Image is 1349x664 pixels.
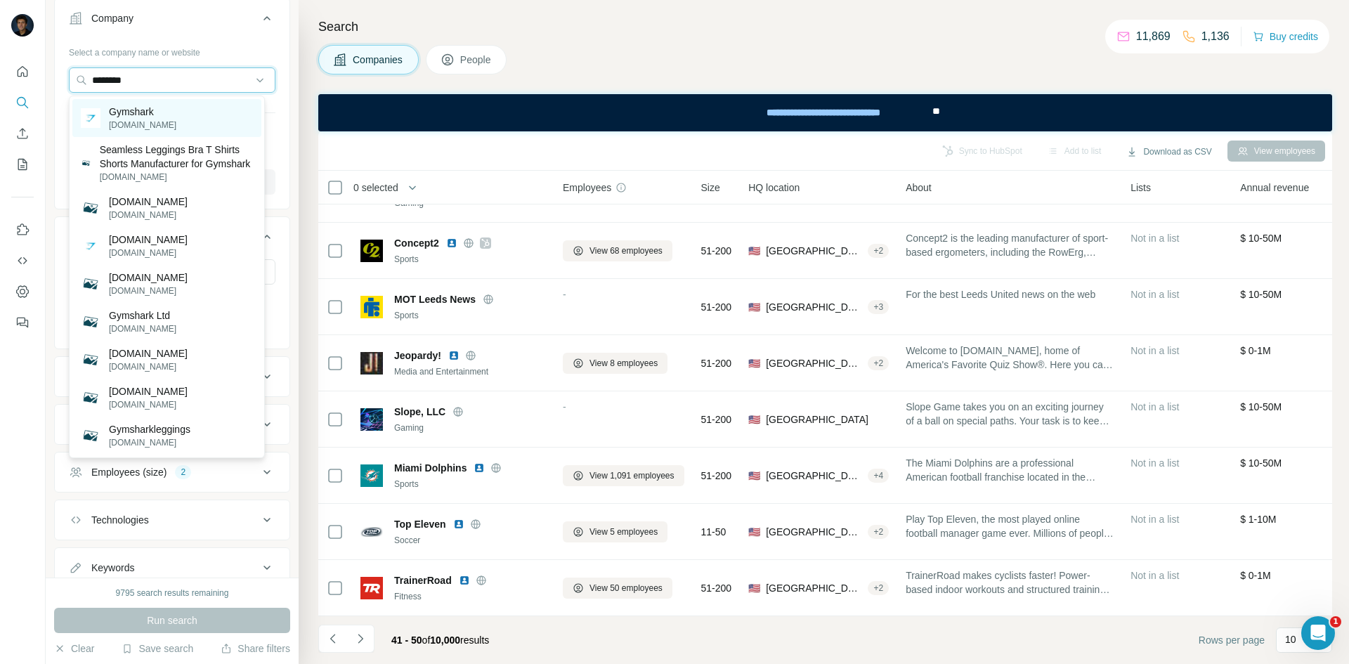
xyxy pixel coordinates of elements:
[360,464,383,487] img: Logo of Miami Dolphins
[1201,28,1230,45] p: 1,136
[100,143,253,171] p: Seamless Leggings Bra T Shirts Shorts Manufacturer for Gymshark
[81,108,100,128] img: Gymshark
[109,271,188,285] p: [DOMAIN_NAME]
[748,244,760,258] span: 🇺🇸
[346,625,374,653] button: Navigate to next page
[868,301,889,313] div: + 3
[748,356,760,370] span: 🇺🇸
[55,360,289,393] button: HQ location1
[766,581,862,595] span: [GEOGRAPHIC_DATA], [US_STATE]
[563,465,684,486] button: View 1,091 employees
[906,181,932,195] span: About
[91,11,133,25] div: Company
[748,581,760,595] span: 🇺🇸
[353,181,398,195] span: 0 selected
[109,247,188,259] p: [DOMAIN_NAME]
[81,198,100,218] img: gymshark.at
[109,119,176,131] p: [DOMAIN_NAME]
[589,526,658,538] span: View 5 employees
[766,412,868,427] span: [GEOGRAPHIC_DATA]
[318,94,1332,131] iframe: Banner
[109,105,176,119] p: Gymshark
[701,356,732,370] span: 51-200
[81,274,100,294] img: gymshark.de
[394,517,446,531] span: Top Eleven
[766,525,862,539] span: [GEOGRAPHIC_DATA], [GEOGRAPHIC_DATA]
[394,349,441,363] span: Jeopardy!
[109,422,190,436] p: Gymsharkleggings
[589,357,658,370] span: View 8 employees
[868,526,889,538] div: + 2
[1240,289,1282,300] span: $ 10-50M
[1301,616,1335,650] iframe: Intercom live chat
[701,469,732,483] span: 51-200
[766,469,862,483] span: [GEOGRAPHIC_DATA], [GEOGRAPHIC_DATA]
[11,248,34,273] button: Use Surfe API
[55,551,289,585] button: Keywords
[11,310,34,335] button: Feedback
[422,634,431,646] span: of
[394,253,546,266] div: Sports
[394,422,546,434] div: Gaming
[394,236,439,250] span: Concept2
[81,236,100,256] img: gymsharkdeload.us
[54,642,94,656] button: Clear
[81,158,91,169] img: Seamless Leggings Bra T Shirts Shorts Manufacturer for Gymshark
[748,181,800,195] span: HQ location
[109,398,188,411] p: [DOMAIN_NAME]
[1130,181,1151,195] span: Lists
[748,525,760,539] span: 🇺🇸
[701,412,732,427] span: 51-200
[1330,616,1341,627] span: 1
[109,323,176,335] p: [DOMAIN_NAME]
[1285,632,1296,646] p: 10
[91,513,149,527] div: Technologies
[868,582,889,594] div: + 2
[906,344,1114,372] span: Welcome to [DOMAIN_NAME], home of America's Favorite Quiz Show®. Here you can play games, learn a...
[394,573,452,587] span: TrainerRoad
[394,534,546,547] div: Soccer
[394,292,476,306] span: MOT Leeds News
[81,350,100,370] img: gymsharksales.com
[1240,233,1282,244] span: $ 10-50M
[360,408,383,431] img: Logo of Slope, LLC
[701,581,732,595] span: 51-200
[1130,514,1179,525] span: Not in a list
[109,209,188,221] p: [DOMAIN_NAME]
[1130,457,1179,469] span: Not in a list
[1240,181,1309,195] span: Annual revenue
[1130,401,1179,412] span: Not in a list
[116,587,229,599] div: 9795 search results remaining
[766,356,862,370] span: [GEOGRAPHIC_DATA], [GEOGRAPHIC_DATA]
[766,244,862,258] span: [GEOGRAPHIC_DATA], [US_STATE]
[360,296,383,318] img: Logo of MOT Leeds News
[55,503,289,537] button: Technologies
[11,217,34,242] button: Use Surfe on LinkedIn
[1130,345,1179,356] span: Not in a list
[221,642,290,656] button: Share filters
[1240,457,1282,469] span: $ 10-50M
[109,308,176,323] p: Gymshark Ltd
[1240,514,1276,525] span: $ 1-10M
[81,426,100,445] img: Gymsharkleggings
[1240,345,1271,356] span: $ 0-1M
[748,469,760,483] span: 🇺🇸
[906,400,1114,428] span: Slope Game takes you on an exciting journey of a ball on special paths. Your task is to keep the ...
[563,353,667,374] button: View 8 employees
[394,309,546,322] div: Sports
[109,360,188,373] p: [DOMAIN_NAME]
[109,384,188,398] p: [DOMAIN_NAME]
[360,240,383,262] img: Logo of Concept2
[1116,141,1221,162] button: Download as CSV
[81,388,100,408] img: gymshark.es
[906,456,1114,484] span: The Miami Dolphins are a professional American football franchise located in the [GEOGRAPHIC_DATA...
[1240,570,1271,581] span: $ 0-1M
[589,245,663,257] span: View 68 employees
[1130,233,1179,244] span: Not in a list
[563,240,672,261] button: View 68 employees
[69,41,275,59] div: Select a company name or website
[391,634,489,646] span: results
[55,408,289,441] button: Annual revenue ($)
[459,575,470,586] img: LinkedIn logo
[748,300,760,314] span: 🇺🇸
